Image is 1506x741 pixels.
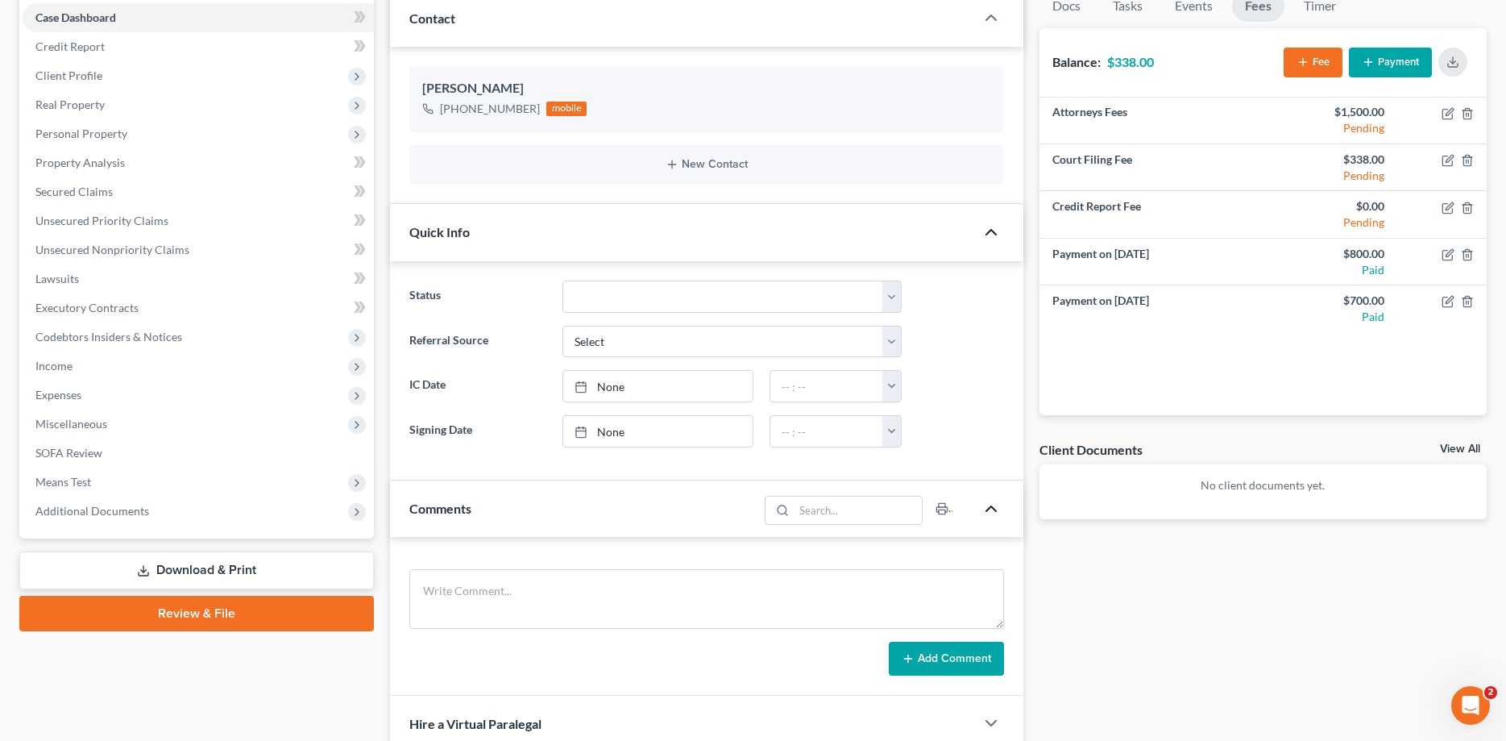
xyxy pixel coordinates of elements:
[35,127,127,140] span: Personal Property
[1276,168,1384,184] div: Pending
[23,206,374,235] a: Unsecured Priority Claims
[1276,262,1384,278] div: Paid
[1276,198,1384,214] div: $0.00
[35,243,189,256] span: Unsecured Nonpriority Claims
[1039,441,1143,458] div: Client Documents
[440,101,540,117] div: [PHONE_NUMBER]
[1276,309,1384,325] div: Paid
[23,439,374,468] a: SOFA Review
[409,10,455,26] span: Contact
[1052,477,1474,493] p: No client documents yet.
[563,371,753,402] a: None
[401,326,554,358] label: Referral Source
[23,235,374,264] a: Unsecured Nonpriority Claims
[35,330,182,343] span: Codebtors Insiders & Notices
[35,475,91,489] span: Means Test
[563,416,753,447] a: None
[1440,443,1480,455] a: View All
[1039,98,1263,144] td: Attorneys Fees
[770,416,883,447] input: -- : --
[401,415,554,448] label: Signing Date
[19,596,374,631] a: Review & File
[23,293,374,323] a: Executory Contracts
[23,3,374,32] a: Case Dashboard
[19,552,374,589] a: Download & Print
[794,497,922,524] input: Search...
[1276,104,1384,120] div: $1,500.00
[889,642,1004,676] button: Add Comment
[1484,686,1497,699] span: 2
[35,98,105,111] span: Real Property
[401,370,554,402] label: IC Date
[422,158,990,171] button: New Contact
[1052,54,1101,69] strong: Balance:
[1039,285,1263,332] td: Payment on [DATE]
[1284,48,1342,77] button: Fee
[35,504,149,518] span: Additional Documents
[35,301,139,314] span: Executory Contracts
[35,446,102,460] span: SOFA Review
[546,102,587,116] div: mobile
[1039,191,1263,238] td: Credit Report Fee
[35,417,107,431] span: Miscellaneous
[35,69,102,82] span: Client Profile
[23,264,374,293] a: Lawsuits
[35,388,81,402] span: Expenses
[1107,54,1154,69] strong: $338.00
[1276,152,1384,168] div: $338.00
[35,156,125,169] span: Property Analysis
[401,281,554,313] label: Status
[770,371,883,402] input: -- : --
[23,32,374,61] a: Credit Report
[1276,120,1384,136] div: Pending
[1451,686,1490,725] iframe: Intercom live chat
[1349,48,1432,77] button: Payment
[35,10,116,24] span: Case Dashboard
[1039,144,1263,191] td: Court Filing Fee
[1276,214,1384,231] div: Pending
[1276,293,1384,309] div: $700.00
[409,224,470,239] span: Quick Info
[409,501,471,516] span: Comments
[35,185,113,198] span: Secured Claims
[422,79,990,98] div: [PERSON_NAME]
[23,177,374,206] a: Secured Claims
[35,272,79,285] span: Lawsuits
[35,359,73,373] span: Income
[23,148,374,177] a: Property Analysis
[35,40,105,53] span: Credit Report
[409,716,541,731] span: Hire a Virtual Paralegal
[1039,239,1263,285] td: Payment on [DATE]
[35,214,168,227] span: Unsecured Priority Claims
[1276,246,1384,262] div: $800.00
